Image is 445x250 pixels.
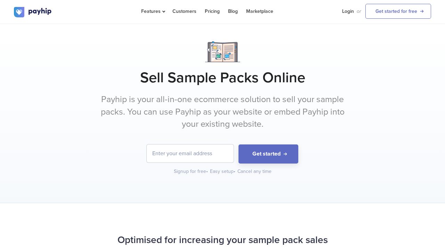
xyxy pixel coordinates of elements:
span: • [206,168,208,174]
span: Features [141,8,164,14]
h1: Sell Sample Packs Online [14,69,431,86]
img: logo.svg [14,7,52,17]
div: Easy setup [210,168,236,175]
button: Get started [238,144,298,164]
input: Enter your email address [147,144,234,162]
div: Signup for free [174,168,209,175]
p: Payhip is your all-in-one ecommerce solution to sell your sample packs. You can use Payhip as you... [92,93,353,131]
div: Cancel any time [237,168,272,175]
span: • [234,168,235,174]
img: Notebook.png [205,41,240,62]
h2: Optimised for increasing your sample pack sales [14,231,431,249]
a: Get started for free [365,4,431,19]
